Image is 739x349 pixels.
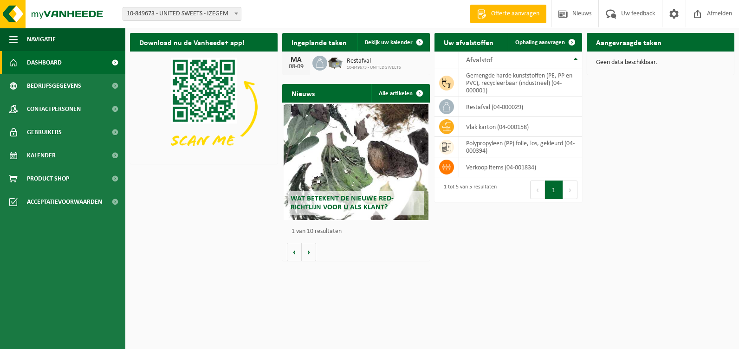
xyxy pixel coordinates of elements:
td: gemengde harde kunststoffen (PE, PP en PVC), recycleerbaar (industrieel) (04-000001) [459,69,582,97]
span: Dashboard [27,51,62,74]
h2: Ingeplande taken [282,33,356,51]
button: Vorige [287,243,302,261]
span: Bekijk uw kalender [365,39,413,45]
button: Next [563,181,577,199]
span: Offerte aanvragen [489,9,542,19]
td: verkoop items (04-001834) [459,157,582,177]
td: polypropyleen (PP) folie, los, gekleurd (04-000394) [459,137,582,157]
h2: Download nu de Vanheede+ app! [130,33,254,51]
span: 10-849673 - UNITED SWEETS - IZEGEM [123,7,241,21]
span: Ophaling aanvragen [515,39,565,45]
p: Geen data beschikbaar. [596,59,725,66]
p: 1 van 10 resultaten [292,228,425,235]
td: restafval (04-000029) [459,97,582,117]
span: Afvalstof [466,57,493,64]
div: 08-09 [287,64,305,70]
h2: Nieuws [282,84,324,102]
span: Acceptatievoorwaarden [27,190,102,213]
h2: Aangevraagde taken [587,33,671,51]
img: Download de VHEPlus App [130,52,278,162]
span: Wat betekent de nieuwe RED-richtlijn voor u als klant? [291,195,394,211]
a: Bekijk uw kalender [357,33,429,52]
a: Alle artikelen [371,84,429,103]
button: Previous [530,181,545,199]
span: 10-849673 - UNITED SWEETS - IZEGEM [123,7,241,20]
span: Bedrijfsgegevens [27,74,81,97]
span: Restafval [347,58,401,65]
img: WB-5000-GAL-GY-01 [327,54,343,70]
span: Product Shop [27,167,69,190]
span: Gebruikers [27,121,62,144]
div: MA [287,56,305,64]
a: Offerte aanvragen [470,5,546,23]
td: vlak karton (04-000158) [459,117,582,137]
span: 10-849673 - UNITED SWEETS [347,65,401,71]
a: Ophaling aanvragen [508,33,581,52]
span: Navigatie [27,28,56,51]
a: Wat betekent de nieuwe RED-richtlijn voor u als klant? [284,104,428,220]
div: 1 tot 5 van 5 resultaten [439,180,497,200]
h2: Uw afvalstoffen [434,33,503,51]
span: Kalender [27,144,56,167]
button: 1 [545,181,563,199]
button: Volgende [302,243,316,261]
span: Contactpersonen [27,97,81,121]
